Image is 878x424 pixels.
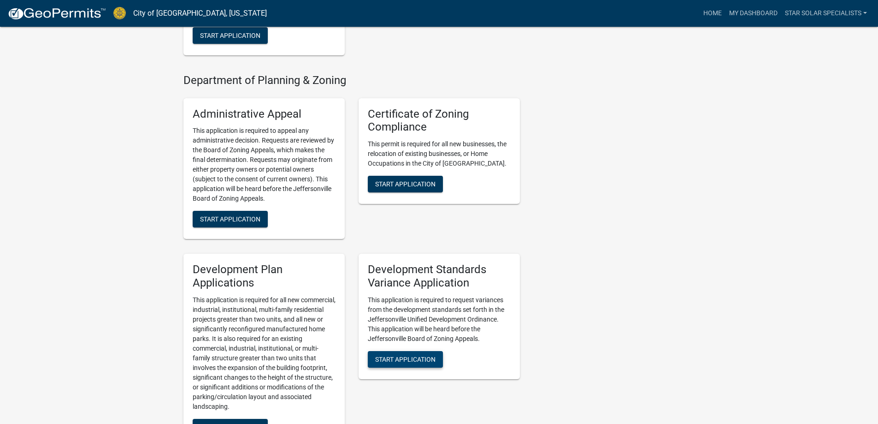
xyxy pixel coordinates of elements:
[700,5,725,22] a: Home
[193,126,336,203] p: This application is required to appeal any administrative decision. Requests are reviewed by the ...
[193,107,336,121] h5: Administrative Appeal
[781,5,871,22] a: Star Solar Specialists
[200,215,260,223] span: Start Application
[200,31,260,39] span: Start Application
[375,356,436,363] span: Start Application
[368,263,511,290] h5: Development Standards Variance Application
[368,139,511,168] p: This permit is required for all new businesses, the relocation of existing businesses, or Home Oc...
[375,180,436,188] span: Start Application
[193,295,336,412] p: This application is required for all new commercial, industrial, institutional, multi-family resi...
[183,74,520,87] h4: Department of Planning & Zoning
[133,6,267,21] a: City of [GEOGRAPHIC_DATA], [US_STATE]
[368,176,443,192] button: Start Application
[368,107,511,134] h5: Certificate of Zoning Compliance
[725,5,781,22] a: My Dashboard
[113,7,126,19] img: City of Jeffersonville, Indiana
[193,263,336,290] h5: Development Plan Applications
[368,295,511,344] p: This application is required to request variances from the development standards set forth in the...
[193,27,268,44] button: Start Application
[368,351,443,368] button: Start Application
[193,211,268,227] button: Start Application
